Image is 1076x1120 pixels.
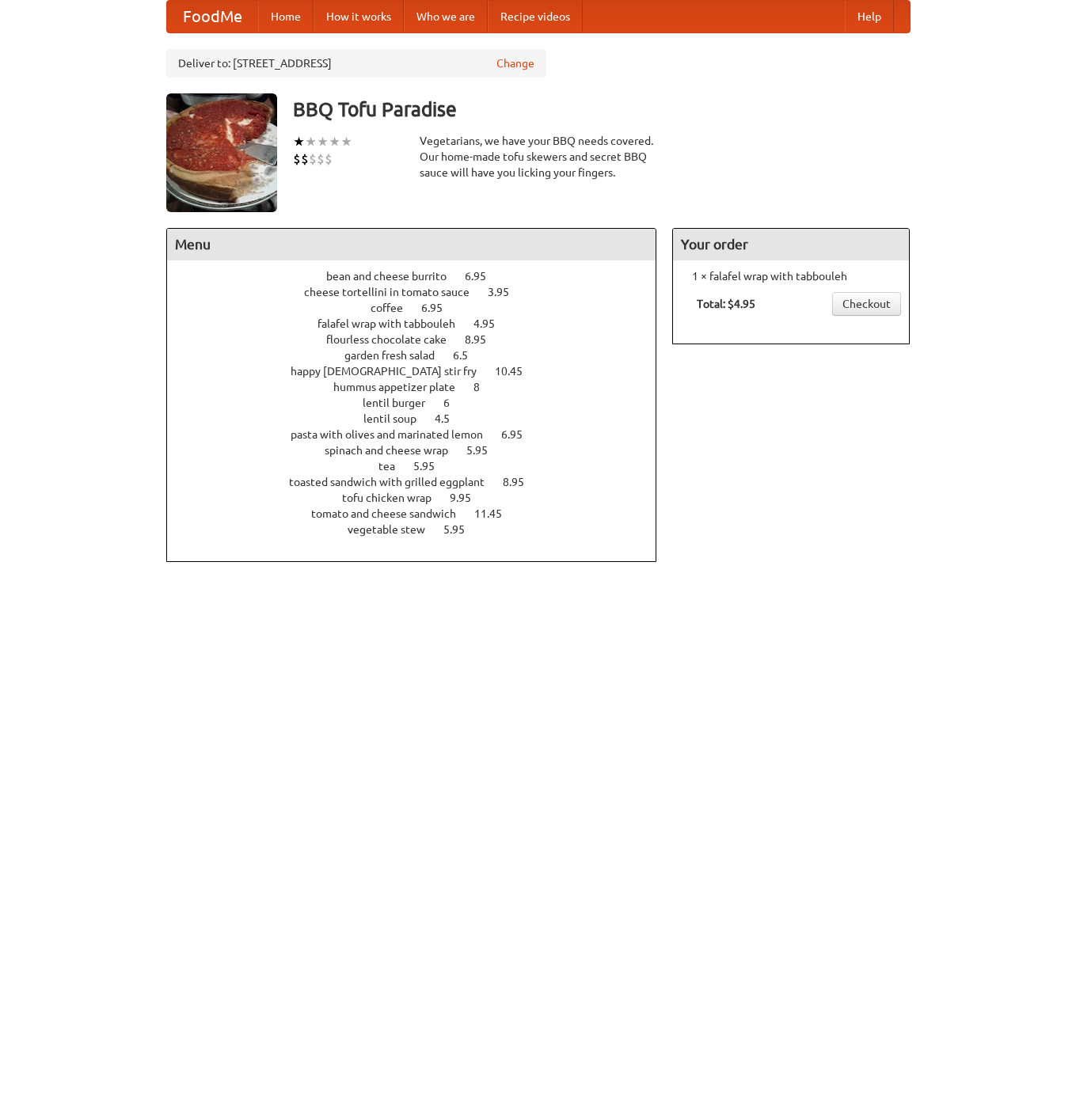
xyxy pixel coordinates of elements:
[304,286,485,298] span: cheese tortellini in tomato sauce
[301,150,309,168] li: $
[309,150,317,168] li: $
[167,229,656,260] h4: Menu
[166,49,546,78] div: Deliver to: [STREET_ADDRESS]
[317,317,471,330] span: falafel wrap with tabbouleh
[435,412,466,425] span: 4.5
[488,1,583,32] a: Recipe videos
[304,286,538,298] a: cheese tortellini in tomato sauce 3.95
[673,229,909,260] h4: Your order
[348,523,441,536] span: vegetable stew
[326,270,462,283] span: bean and cheese burrito
[404,1,488,32] a: Who we are
[450,492,487,504] span: 9.95
[465,333,502,346] span: 8.95
[329,133,340,150] li: ★
[473,381,496,393] span: 8
[325,444,464,457] span: spinach and cheese wrap
[291,365,492,378] span: happy [DEMOGRAPHIC_DATA] stir fry
[344,349,497,362] a: garden fresh salad 6.5
[466,444,504,457] span: 5.95
[832,292,901,316] a: Checkout
[325,444,517,457] a: spinach and cheese wrap 5.95
[420,133,657,180] div: Vegetarians, we have your BBQ needs covered. Our home-made tofu skewers and secret BBQ sauce will...
[378,460,411,473] span: tea
[311,507,531,520] a: tomato and cheese sandwich 11.45
[496,55,534,71] a: Change
[681,268,901,284] li: 1 × falafel wrap with tabbouleh
[378,460,464,473] a: tea 5.95
[317,133,329,150] li: ★
[503,476,540,488] span: 8.95
[363,412,432,425] span: lentil soup
[305,133,317,150] li: ★
[363,397,441,409] span: lentil burger
[333,381,471,393] span: hummus appetizer plate
[371,302,419,314] span: coffee
[289,476,500,488] span: toasted sandwich with grilled eggplant
[291,428,552,441] a: pasta with olives and marinated lemon 6.95
[845,1,894,32] a: Help
[326,333,462,346] span: flourless chocolate cake
[363,397,479,409] a: lentil burger 6
[333,381,509,393] a: hummus appetizer plate 8
[697,298,755,310] b: Total: $4.95
[342,492,447,504] span: tofu chicken wrap
[167,1,258,32] a: FoodMe
[293,93,911,125] h3: BBQ Tofu Paradise
[371,302,472,314] a: coffee 6.95
[344,349,451,362] span: garden fresh salad
[325,150,333,168] li: $
[443,397,466,409] span: 6
[342,492,500,504] a: tofu chicken wrap 9.95
[340,133,352,150] li: ★
[474,507,518,520] span: 11.45
[421,302,458,314] span: 6.95
[317,317,524,330] a: falafel wrap with tabbouleh 4.95
[314,1,404,32] a: How it works
[293,133,305,150] li: ★
[413,460,451,473] span: 5.95
[348,523,494,536] a: vegetable stew 5.95
[473,317,511,330] span: 4.95
[317,150,325,168] li: $
[291,365,552,378] a: happy [DEMOGRAPHIC_DATA] stir fry 10.45
[501,428,538,441] span: 6.95
[443,523,481,536] span: 5.95
[453,349,484,362] span: 6.5
[488,286,525,298] span: 3.95
[465,270,502,283] span: 6.95
[289,476,553,488] a: toasted sandwich with grilled eggplant 8.95
[326,333,515,346] a: flourless chocolate cake 8.95
[166,93,277,212] img: angular.jpg
[291,428,499,441] span: pasta with olives and marinated lemon
[363,412,479,425] a: lentil soup 4.5
[258,1,314,32] a: Home
[293,150,301,168] li: $
[495,365,538,378] span: 10.45
[311,507,472,520] span: tomato and cheese sandwich
[326,270,515,283] a: bean and cheese burrito 6.95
